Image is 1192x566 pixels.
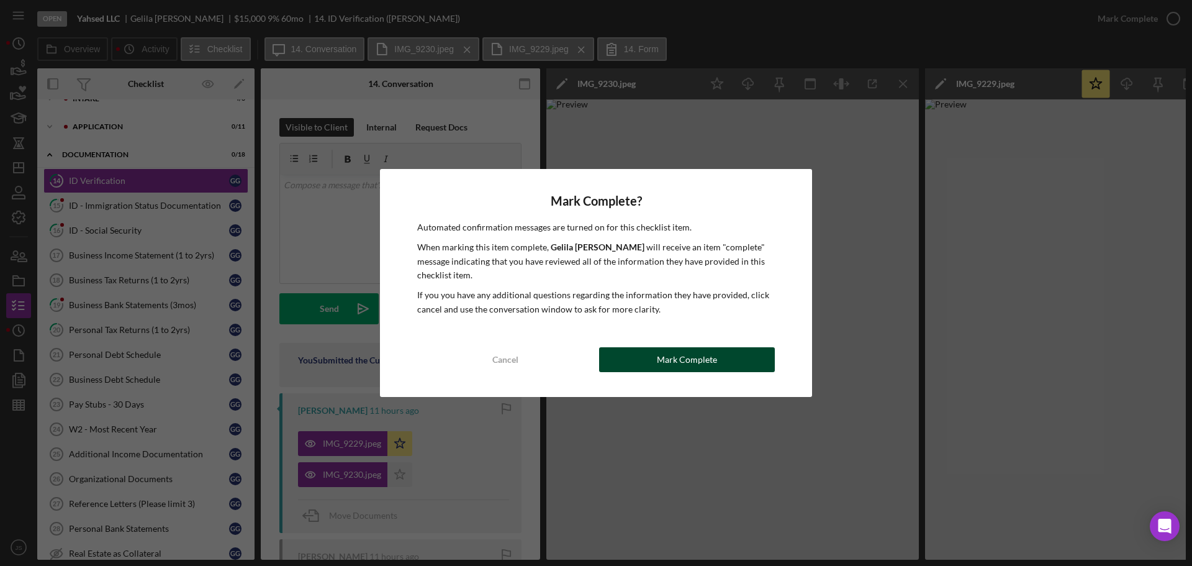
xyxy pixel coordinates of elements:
div: Open Intercom Messenger [1150,511,1180,541]
div: Cancel [492,347,518,372]
b: Gelila [PERSON_NAME] [551,242,644,252]
p: When marking this item complete, will receive an item "complete" message indicating that you have... [417,240,775,282]
p: Automated confirmation messages are turned on for this checklist item. [417,221,775,234]
button: Mark Complete [599,347,775,372]
h4: Mark Complete? [417,194,775,208]
button: Cancel [417,347,593,372]
div: Mark Complete [657,347,717,372]
p: If you you have any additional questions regarding the information they have provided, click canc... [417,288,775,316]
